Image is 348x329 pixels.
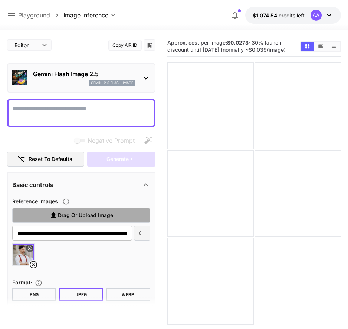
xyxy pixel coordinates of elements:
[12,67,150,89] div: Gemini Flash Image 2.5gemini_2_5_flash_image
[33,70,135,78] p: Gemini Flash Image 2.5
[7,152,84,167] button: Reset to defaults
[63,11,108,20] span: Image Inference
[279,12,305,19] span: credits left
[253,12,279,19] span: $1,074.54
[12,180,53,189] p: Basic controls
[301,42,314,51] button: Show images in grid view
[106,288,150,301] button: WEBP
[300,41,341,52] div: Show images in grid viewShow images in video viewShow images in list view
[311,10,322,21] div: AA
[73,136,141,145] span: Negative prompts are not compatible with the selected model.
[59,198,73,205] button: Upload a reference image to guide the result. This is needed for Image-to-Image or Inpainting. Su...
[18,11,50,20] a: Playground
[91,80,133,86] p: gemini_2_5_flash_image
[108,40,142,51] button: Copy AIR ID
[167,39,286,53] span: Approx. cost per image: · 30% launch discount until [DATE] (normally ~$0.039/image)
[12,288,56,301] button: PNG
[58,211,113,220] span: Drag or upload image
[12,198,59,204] span: Reference Images :
[227,39,249,46] b: $0.0273
[32,279,45,287] button: Choose the file format for the output image.
[59,288,103,301] button: JPEG
[314,42,327,51] button: Show images in video view
[146,41,153,49] button: Add to library
[14,41,37,49] span: Editor
[253,12,305,19] div: $1,074.54284
[88,136,135,145] span: Negative Prompt
[18,11,63,20] nav: breadcrumb
[12,208,150,223] label: Drag or upload image
[327,42,340,51] button: Show images in list view
[12,279,32,286] span: Format :
[12,176,150,194] div: Basic controls
[245,7,341,24] button: $1,074.54284AA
